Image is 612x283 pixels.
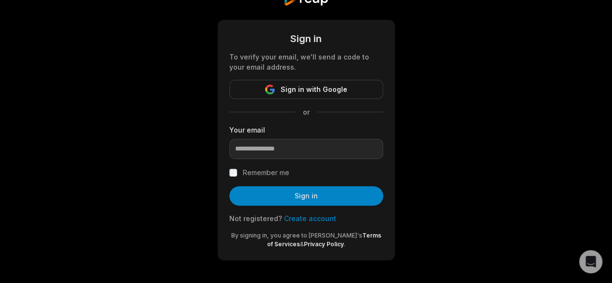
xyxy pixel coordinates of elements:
[229,52,383,72] div: To verify your email, we'll send a code to your email address.
[304,240,344,248] a: Privacy Policy
[300,240,304,248] span: &
[229,31,383,46] div: Sign in
[229,80,383,99] button: Sign in with Google
[579,250,602,273] div: Open Intercom Messenger
[281,84,347,95] span: Sign in with Google
[231,232,362,239] span: By signing in, you agree to [PERSON_NAME]'s
[344,240,345,248] span: .
[284,214,336,223] a: Create account
[267,232,381,248] a: Terms of Services
[295,107,317,117] span: or
[229,125,383,135] label: Your email
[243,167,289,179] label: Remember me
[229,186,383,206] button: Sign in
[229,214,282,223] span: Not registered?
